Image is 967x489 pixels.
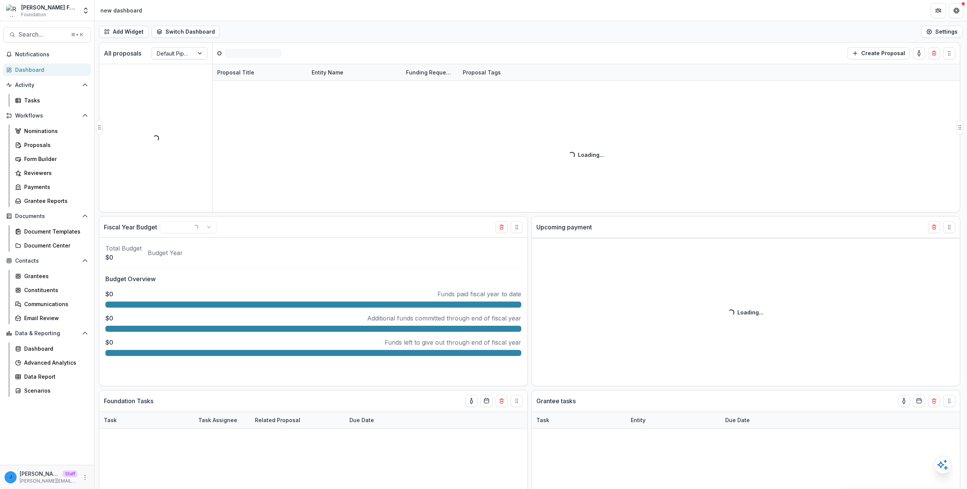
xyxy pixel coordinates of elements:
[12,139,91,151] a: Proposals
[105,314,113,323] p: $0
[15,113,79,119] span: Workflows
[12,94,91,107] a: Tasks
[3,79,91,91] button: Open Activity
[12,153,91,165] a: Form Builder
[12,195,91,207] a: Grantee Reports
[3,110,91,122] button: Open Workflows
[9,475,12,480] div: jonah@trytemelio.com
[943,395,955,407] button: Drag
[6,5,18,17] img: Ruthwick Foundation
[847,47,910,59] button: Create Proposal
[63,470,77,477] p: Staff
[24,241,85,249] div: Document Center
[24,96,85,104] div: Tasks
[15,330,79,337] span: Data & Reporting
[913,395,925,407] button: Calendar
[24,155,85,163] div: Form Builder
[3,48,91,60] button: Notifications
[3,255,91,267] button: Open Contacts
[12,356,91,369] a: Advanced Analytics
[12,270,91,282] a: Grantees
[105,274,521,283] p: Budget Overview
[24,169,85,177] div: Reviewers
[928,47,940,59] button: Delete card
[15,82,79,88] span: Activity
[105,244,142,253] p: Total Budget
[931,3,946,18] button: Partners
[480,395,493,407] button: Calendar
[24,141,85,149] div: Proposals
[70,31,85,39] div: ⌘ + K
[24,127,85,135] div: Nominations
[12,312,91,324] a: Email Review
[148,248,183,257] p: Budget Year
[898,395,910,407] button: toggle-assigned-to-me
[536,223,592,232] p: Upcoming payment
[15,258,79,264] span: Contacts
[96,120,103,135] button: Drag
[21,11,46,18] span: Foundation
[24,227,85,235] div: Document Templates
[21,3,77,11] div: [PERSON_NAME] Foundation
[24,373,85,381] div: Data Report
[3,327,91,339] button: Open Data & Reporting
[99,26,148,38] button: Add Widget
[12,342,91,355] a: Dashboard
[496,221,508,233] button: Delete card
[913,47,925,59] button: toggle-assigned-to-me
[24,359,85,367] div: Advanced Analytics
[24,286,85,294] div: Constituents
[104,223,157,232] p: Fiscal Year Budget
[465,395,477,407] button: toggle-assigned-to-me
[367,314,521,323] p: Additional funds committed through end of fiscal year
[24,345,85,353] div: Dashboard
[496,395,508,407] button: Delete card
[20,478,77,484] p: [PERSON_NAME][EMAIL_ADDRESS][DOMAIN_NAME]
[24,197,85,205] div: Grantee Reports
[19,31,66,38] span: Search...
[105,253,142,262] p: $0
[24,272,85,280] div: Grantees
[536,396,576,405] p: Grantee tasks
[24,183,85,191] div: Payments
[3,27,91,42] button: Search...
[24,300,85,308] div: Communications
[943,221,955,233] button: Drag
[97,5,145,16] nav: breadcrumb
[80,473,90,482] button: More
[511,221,523,233] button: Drag
[15,66,85,74] div: Dashboard
[15,51,88,58] span: Notifications
[928,221,940,233] button: Delete card
[943,47,955,59] button: Drag
[928,395,940,407] button: Delete card
[12,167,91,179] a: Reviewers
[24,387,85,395] div: Scenarios
[24,314,85,322] div: Email Review
[3,210,91,222] button: Open Documents
[80,3,91,18] button: Open entity switcher
[15,213,79,220] span: Documents
[12,284,91,296] a: Constituents
[12,225,91,238] a: Document Templates
[12,298,91,310] a: Communications
[104,396,153,405] p: Foundation Tasks
[949,3,964,18] button: Get Help
[105,289,113,299] p: $0
[385,338,521,347] p: Funds left to give out through end of fiscal year
[511,395,523,407] button: Drag
[12,239,91,252] a: Document Center
[20,470,60,478] p: [PERSON_NAME][EMAIL_ADDRESS][DOMAIN_NAME]
[921,26,962,38] button: Settings
[105,338,113,347] p: $0
[12,370,91,383] a: Data Report
[104,49,141,58] p: All proposals
[956,120,963,135] button: Drag
[151,26,220,38] button: Switch Dashboard
[12,125,91,137] a: Nominations
[934,456,952,474] button: Open AI Assistant
[100,6,142,14] div: new dashboard
[12,384,91,397] a: Scenarios
[12,181,91,193] a: Payments
[3,63,91,76] a: Dashboard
